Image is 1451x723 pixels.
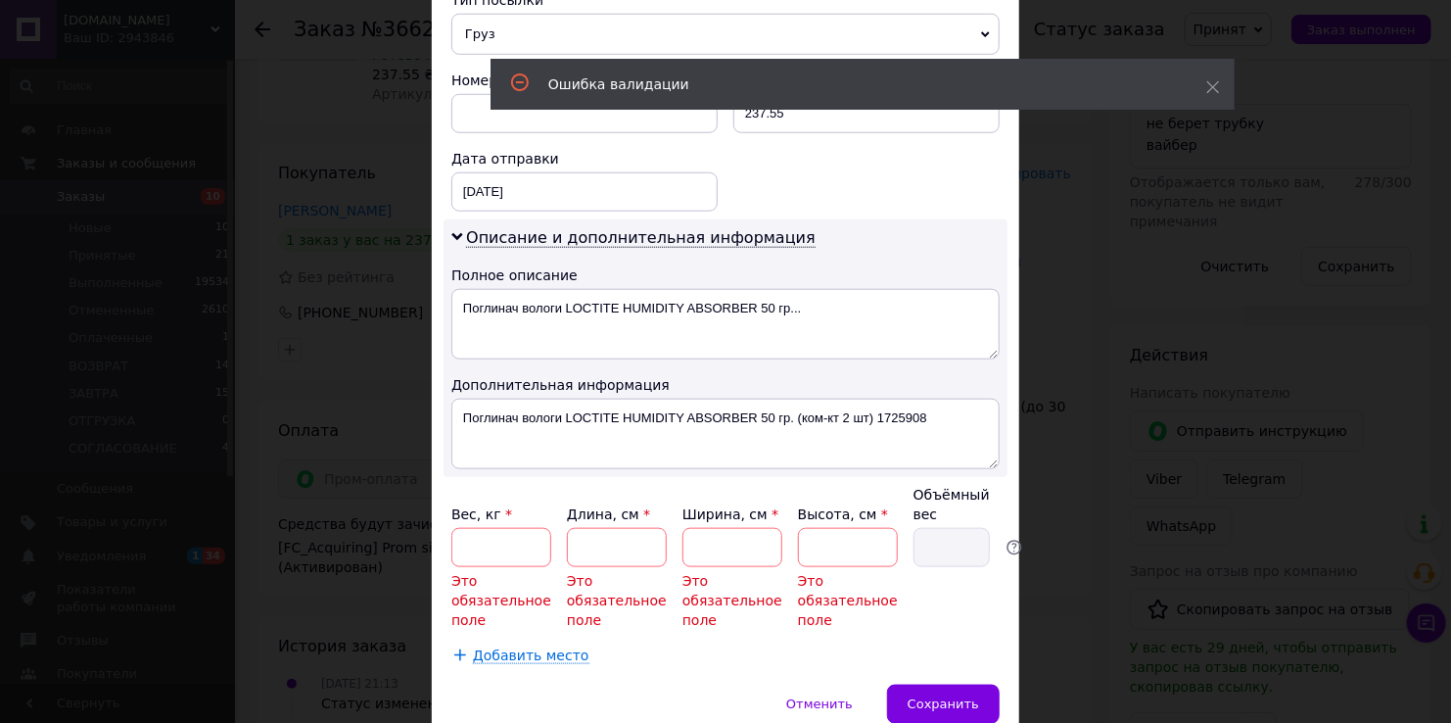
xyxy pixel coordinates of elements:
span: Описание и дополнительная информация [466,228,816,248]
div: Объёмный вес [913,485,990,524]
span: Это обязательное поле [451,573,551,628]
label: Ширина, см [682,506,778,522]
div: Ошибка валидации [548,74,1157,94]
span: Сохранить [908,697,979,711]
div: Дата отправки [451,149,718,169]
div: Полное описание [451,265,1000,285]
span: Отменить [786,697,853,711]
label: Вес, кг [451,506,512,522]
label: Высота, см [798,506,888,522]
textarea: Поглинач вологи LOCTITE HUMIDITY ABSORBER 50 гр... [451,289,1000,360]
label: Длина, см [567,506,650,522]
span: Добавить место [473,648,589,664]
span: Груз [451,14,1000,55]
span: Это обязательное поле [798,573,898,628]
div: Дополнительная информация [451,375,1000,395]
span: Это обязательное поле [682,573,782,628]
textarea: Поглинач вологи LOCTITE HUMIDITY ABSORBER 50 гр. (ком-кт 2 шт) 1725908 [451,399,1000,469]
span: Это обязательное поле [567,573,667,628]
div: Номер упаковки (не обязательно) [451,71,718,90]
